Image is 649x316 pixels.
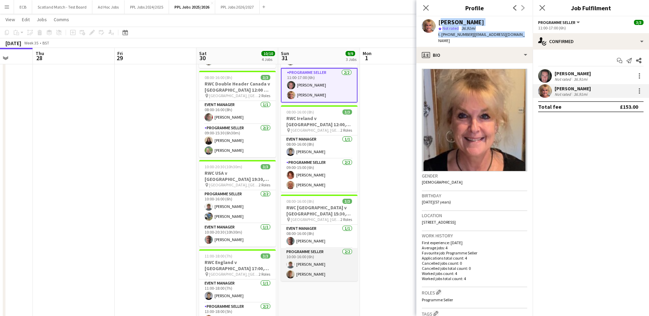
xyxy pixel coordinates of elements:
[36,50,44,56] span: Thu
[422,297,453,302] span: Programme Seller
[286,199,314,204] span: 08:00-16:00 (8h)
[5,16,15,23] span: View
[555,85,591,92] div: [PERSON_NAME]
[199,81,276,93] h3: RWC Double Header Canada v [GEOGRAPHIC_DATA] 12:00 & Scotland v [GEOGRAPHIC_DATA] 14:45 - [GEOGRA...
[281,225,358,248] app-card-role: Event Manager1/108:00-16:00 (8h)[PERSON_NAME]
[422,266,527,271] p: Cancelled jobs total count: 0
[14,0,32,14] button: ECB
[199,101,276,124] app-card-role: Event Manager1/108:00-16:00 (8h)[PERSON_NAME]
[3,15,18,24] a: View
[286,109,314,115] span: 08:00-16:00 (8h)
[42,40,49,45] div: BST
[555,70,591,77] div: [PERSON_NAME]
[34,15,50,24] a: Jobs
[438,32,474,37] span: t. [PHONE_NUMBER]
[261,51,275,56] span: 10/10
[281,115,358,128] h3: RWC Ireland v [GEOGRAPHIC_DATA] 12:00, [GEOGRAPHIC_DATA]
[538,20,575,25] span: Programme Seller
[198,54,207,62] span: 30
[209,272,259,277] span: [GEOGRAPHIC_DATA], [GEOGRAPHIC_DATA]
[199,50,207,56] span: Sat
[5,40,21,47] div: [DATE]
[460,26,477,31] span: 36.91mi
[199,279,276,303] app-card-role: Event Manager1/111:00-18:00 (7h)[PERSON_NAME]
[346,51,355,56] span: 9/9
[422,233,527,239] h3: Work history
[422,212,527,219] h3: Location
[422,289,527,296] h3: Roles
[538,20,581,25] button: Programme Seller
[259,272,270,277] span: 2 Roles
[422,193,527,199] h3: Birthday
[205,75,232,80] span: 08:00-16:00 (8h)
[169,0,215,14] button: PPL Jobs 2025/2026
[199,160,276,247] app-job-card: 10:00-20:30 (10h30m)3/3RWC USA v [GEOGRAPHIC_DATA] 19:30, [GEOGRAPHIC_DATA] [GEOGRAPHIC_DATA], [G...
[281,105,358,192] app-job-card: 08:00-16:00 (8h)3/3RWC Ireland v [GEOGRAPHIC_DATA] 12:00, [GEOGRAPHIC_DATA] [GEOGRAPHIC_DATA], [G...
[422,199,451,205] span: [DATE] (57 years)
[416,47,533,63] div: Bio
[555,77,572,82] div: Not rated
[262,57,275,62] div: 4 Jobs
[422,276,527,281] p: Worked jobs total count: 4
[215,0,260,14] button: PPL Jobs 2026/2027
[199,259,276,272] h3: RWC England v [GEOGRAPHIC_DATA] 17:00, [GEOGRAPHIC_DATA]
[281,195,358,281] app-job-card: 08:00-16:00 (8h)3/3RWC [GEOGRAPHIC_DATA] v [GEOGRAPHIC_DATA] 15:30, [GEOGRAPHIC_DATA] [GEOGRAPHIC...
[438,32,525,43] span: | [EMAIL_ADDRESS][DOMAIN_NAME]
[92,0,125,14] button: Ad Hoc Jobs
[199,170,276,182] h3: RWC USA v [GEOGRAPHIC_DATA] 19:30, [GEOGRAPHIC_DATA]
[416,3,533,12] h3: Profile
[23,40,40,45] span: Week 35
[281,68,358,103] app-card-role: Programme Seller2/211:00-17:00 (6h)[PERSON_NAME][PERSON_NAME]
[281,205,358,217] h3: RWC [GEOGRAPHIC_DATA] v [GEOGRAPHIC_DATA] 15:30, [GEOGRAPHIC_DATA]
[634,20,644,25] span: 3/3
[346,57,356,62] div: 3 Jobs
[572,92,589,97] div: 36.91mi
[422,255,527,261] p: Applications total count: 4
[209,93,259,98] span: [GEOGRAPHIC_DATA], [GEOGRAPHIC_DATA]
[22,16,30,23] span: Edit
[199,124,276,157] app-card-role: Programme Seller2/209:00-15:30 (6h30m)[PERSON_NAME][PERSON_NAME]
[342,109,352,115] span: 3/3
[555,92,572,97] div: Not rated
[291,217,340,222] span: [GEOGRAPHIC_DATA], [GEOGRAPHIC_DATA]
[422,245,527,250] p: Average jobs: 4
[259,93,270,98] span: 2 Roles
[117,50,123,56] span: Fri
[438,19,484,25] div: [PERSON_NAME]
[291,128,340,133] span: [GEOGRAPHIC_DATA], [GEOGRAPHIC_DATA]
[51,15,72,24] a: Comms
[422,261,527,266] p: Cancelled jobs count: 0
[54,16,69,23] span: Comms
[422,240,527,245] p: First experience: [DATE]
[261,75,270,80] span: 3/3
[422,271,527,276] p: Worked jobs count: 4
[533,3,649,12] h3: Job Fulfilment
[281,50,289,56] span: Sun
[261,164,270,169] span: 3/3
[116,54,123,62] span: 29
[362,54,372,62] span: 1
[422,250,527,255] p: Favourite job: Programme Seller
[199,223,276,247] app-card-role: Event Manager1/110:00-20:30 (10h30m)[PERSON_NAME]
[538,103,561,110] div: Total fee
[340,217,352,222] span: 2 Roles
[442,26,459,31] span: Not rated
[37,16,47,23] span: Jobs
[32,0,92,14] button: Scotland Match - Test Board
[281,159,358,192] app-card-role: Programme Seller2/209:00-15:00 (6h)[PERSON_NAME][PERSON_NAME]
[620,103,638,110] div: £153.00
[205,253,232,259] span: 11:00-18:00 (7h)
[342,199,352,204] span: 3/3
[281,135,358,159] app-card-role: Event Manager1/108:00-16:00 (8h)[PERSON_NAME]
[538,25,644,30] div: 11:00-17:00 (6h)
[199,71,276,157] app-job-card: 08:00-16:00 (8h)3/3RWC Double Header Canada v [GEOGRAPHIC_DATA] 12:00 & Scotland v [GEOGRAPHIC_DA...
[281,248,358,281] app-card-role: Programme Seller2/210:00-16:00 (6h)[PERSON_NAME][PERSON_NAME]
[259,182,270,187] span: 2 Roles
[19,15,33,24] a: Edit
[261,253,270,259] span: 3/3
[422,220,456,225] span: [STREET_ADDRESS]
